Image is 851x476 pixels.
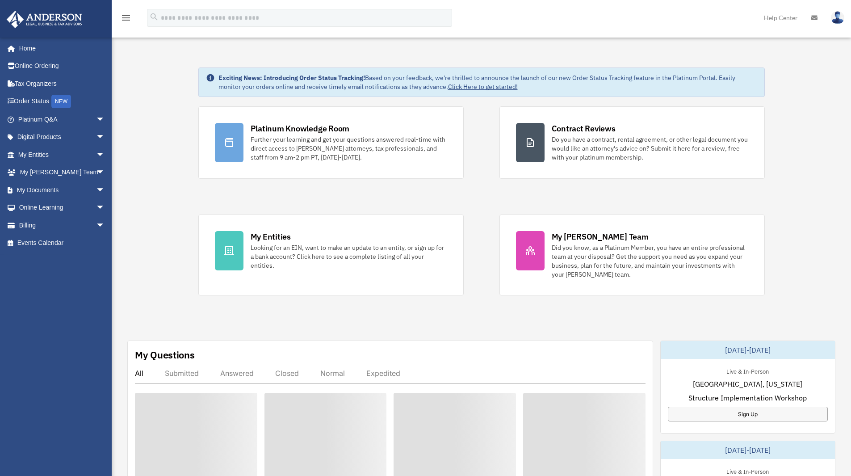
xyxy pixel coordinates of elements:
[135,369,143,378] div: All
[51,95,71,108] div: NEW
[96,199,114,217] span: arrow_drop_down
[6,57,118,75] a: Online Ordering
[6,216,118,234] a: Billingarrow_drop_down
[165,369,199,378] div: Submitted
[499,215,765,295] a: My [PERSON_NAME] Team Did you know, as a Platinum Member, you have an entire professional team at...
[96,128,114,147] span: arrow_drop_down
[668,407,828,421] a: Sign Up
[552,231,649,242] div: My [PERSON_NAME] Team
[96,110,114,129] span: arrow_drop_down
[552,243,748,279] div: Did you know, as a Platinum Member, you have an entire professional team at your disposal? Get th...
[96,164,114,182] span: arrow_drop_down
[688,392,807,403] span: Structure Implementation Workshop
[661,441,835,459] div: [DATE]-[DATE]
[251,123,350,134] div: Platinum Knowledge Room
[121,13,131,23] i: menu
[831,11,844,24] img: User Pic
[499,106,765,179] a: Contract Reviews Do you have a contract, rental agreement, or other legal document you would like...
[275,369,299,378] div: Closed
[6,110,118,128] a: Platinum Q&Aarrow_drop_down
[96,216,114,235] span: arrow_drop_down
[6,39,114,57] a: Home
[218,74,365,82] strong: Exciting News: Introducing Order Status Tracking!
[96,146,114,164] span: arrow_drop_down
[6,164,118,181] a: My [PERSON_NAME] Teamarrow_drop_down
[320,369,345,378] div: Normal
[251,243,447,270] div: Looking for an EIN, want to make an update to an entity, or sign up for a bank account? Click her...
[135,348,195,362] div: My Questions
[6,181,118,199] a: My Documentsarrow_drop_down
[719,366,776,375] div: Live & In-Person
[121,16,131,23] a: menu
[6,75,118,93] a: Tax Organizers
[251,135,447,162] div: Further your learning and get your questions answered real-time with direct access to [PERSON_NAM...
[251,231,291,242] div: My Entities
[693,379,802,389] span: [GEOGRAPHIC_DATA], [US_STATE]
[4,11,85,28] img: Anderson Advisors Platinum Portal
[6,93,118,111] a: Order StatusNEW
[366,369,400,378] div: Expedited
[6,199,118,217] a: Online Learningarrow_drop_down
[719,466,776,476] div: Live & In-Person
[6,146,118,164] a: My Entitiesarrow_drop_down
[448,83,518,91] a: Click Here to get started!
[198,106,464,179] a: Platinum Knowledge Room Further your learning and get your questions answered real-time with dire...
[552,123,616,134] div: Contract Reviews
[6,128,118,146] a: Digital Productsarrow_drop_down
[96,181,114,199] span: arrow_drop_down
[198,215,464,295] a: My Entities Looking for an EIN, want to make an update to an entity, or sign up for a bank accoun...
[661,341,835,359] div: [DATE]-[DATE]
[6,234,118,252] a: Events Calendar
[552,135,748,162] div: Do you have a contract, rental agreement, or other legal document you would like an attorney's ad...
[218,73,757,91] div: Based on your feedback, we're thrilled to announce the launch of our new Order Status Tracking fe...
[220,369,254,378] div: Answered
[149,12,159,22] i: search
